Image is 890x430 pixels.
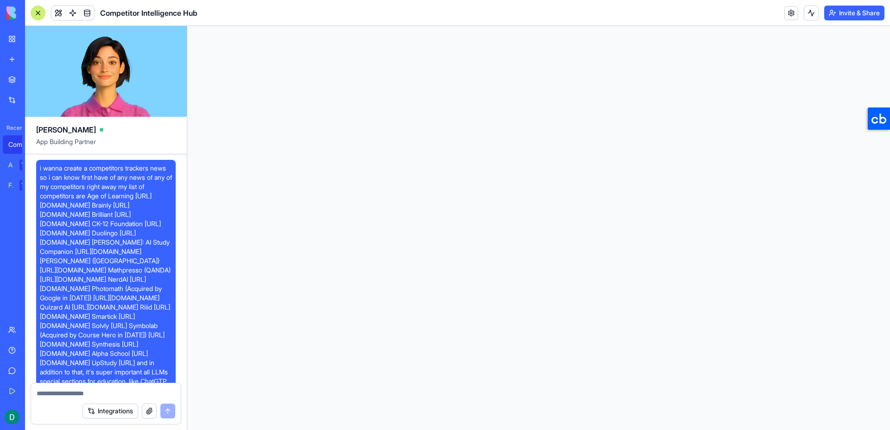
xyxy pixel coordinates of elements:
[8,181,13,190] div: Feedback Form
[19,180,34,191] div: TRY
[3,176,40,195] a: Feedback FormTRY
[100,7,197,19] span: Competitor Intelligence Hub
[5,410,19,424] img: ACg8ocLOXQ7lupjzvKsdczMEQFxSx6C6CoevETHTVymvBmqXdLDXuw=s96-c
[824,6,884,20] button: Invite & Share
[6,6,64,19] img: logo
[36,137,176,154] span: App Building Partner
[3,156,40,174] a: AI Logo GeneratorTRY
[8,160,13,170] div: AI Logo Generator
[3,135,40,154] a: Competitor Intelligence Hub
[3,124,22,132] span: Recent
[83,404,138,418] button: Integrations
[36,124,96,135] span: [PERSON_NAME]
[40,164,172,395] span: i wanna create a competitors trackers news so i can know first have of any news of any of my comp...
[19,159,34,171] div: TRY
[8,140,34,149] div: Competitor Intelligence Hub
